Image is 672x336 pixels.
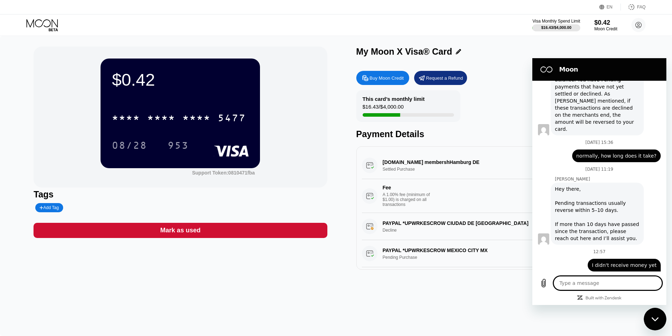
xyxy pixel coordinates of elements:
[532,58,666,305] iframe: Messaging window
[53,108,81,114] p: [DATE] 11:19
[112,141,147,152] div: 08/28
[426,75,463,81] div: Request a Refund
[363,104,404,113] div: $16.43 / $4,000.00
[4,218,18,232] button: Upload file
[168,141,189,152] div: 953
[599,4,621,11] div: EN
[383,185,432,190] div: Fee
[356,71,409,85] div: Buy Moon Credit
[363,96,425,102] div: This card’s monthly limit
[362,179,644,213] div: FeeA 1.00% fee (minimum of $1.00) is charged on all transactions$1.00[DATE] 6:01 PM
[34,223,327,238] div: Mark as used
[112,70,249,90] div: $0.42
[40,205,59,210] div: Add Tag
[370,75,404,81] div: Buy Moon Credit
[34,189,327,200] div: Tags
[356,129,650,139] div: Payment Details
[637,5,646,10] div: FAQ
[35,203,63,212] div: Add Tag
[160,226,200,234] div: Mark as used
[607,5,613,10] div: EN
[107,136,152,154] div: 08/28
[61,191,73,196] p: 12:57
[532,19,580,31] div: Visa Monthly Spend Limit$16.43/$4,000.00
[192,170,255,176] div: Support Token:0810471fba
[383,192,436,207] div: A 1.00% fee (minimum of $1.00) is charged on all transactions
[362,267,644,301] div: FeeA 1.00% fee (minimum of $1.00) is charged on all transactions$1.00[DATE] 4:05 PM
[218,113,246,124] div: 5477
[192,170,255,176] div: Support Token: 0810471fba
[44,94,125,101] span: normally, how long does it take?
[644,308,666,330] iframe: Button to launch messaging window, conversation in progress
[53,81,81,87] p: [DATE] 15:36
[23,127,107,184] div: Hey there, Pending transactions usually reverse within 5–10 days. If more than 10 days have passe...
[541,25,571,30] div: $16.43 / $4,000.00
[594,19,617,26] div: $0.42
[594,19,617,31] div: $0.42Moon Credit
[162,136,194,154] div: 953
[356,47,452,57] div: My Moon X Visa® Card
[414,71,467,85] div: Request a Refund
[53,238,89,243] a: Built with Zendesk: Visit the Zendesk website in a new tab
[594,26,617,31] div: Moon Credit
[60,203,124,210] span: I didn't receive money yet
[532,19,580,24] div: Visa Monthly Spend Limit
[621,4,646,11] div: FAQ
[23,118,134,124] p: [PERSON_NAME]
